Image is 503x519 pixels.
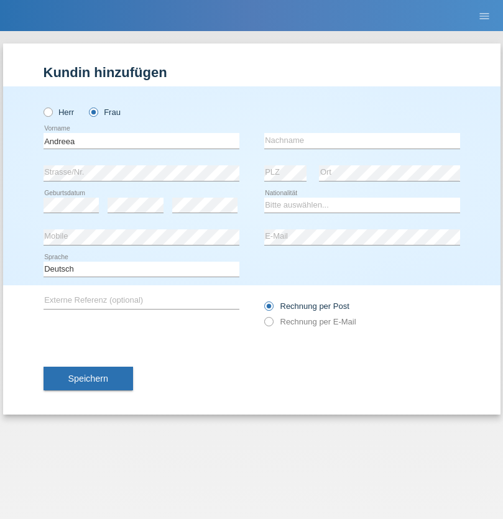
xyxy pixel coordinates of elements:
input: Herr [44,108,52,116]
label: Rechnung per Post [264,301,349,311]
input: Frau [89,108,97,116]
i: menu [478,10,491,22]
label: Frau [89,108,121,117]
label: Rechnung per E-Mail [264,317,356,326]
input: Rechnung per Post [264,301,272,317]
button: Speichern [44,367,133,390]
a: menu [472,12,497,19]
h1: Kundin hinzufügen [44,65,460,80]
input: Rechnung per E-Mail [264,317,272,333]
label: Herr [44,108,75,117]
span: Speichern [68,374,108,384]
